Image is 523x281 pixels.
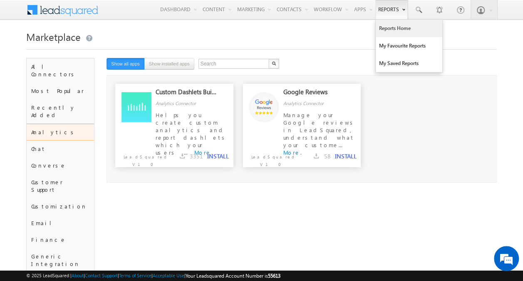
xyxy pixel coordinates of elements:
div: Custom Dashlets Builder [156,88,216,100]
div: Generic Integration [27,248,94,272]
a: Terms of Service [119,273,151,278]
a: My Saved Reports [376,55,442,72]
div: Most Popular [27,83,94,99]
a: Contact Support [85,273,118,278]
p: LeadSquared V1.0 [243,149,290,168]
img: Alternate Logo [249,92,279,122]
img: downloads [180,153,185,158]
button: INSTALL [335,153,356,160]
div: Finance [27,231,94,248]
span: Your Leadsquared Account Number is [186,273,280,279]
span: Helps you create custom analytics and report dashlets which your users ... [156,111,228,156]
div: Customer Support [27,174,94,198]
textarea: Type your message and hit 'Enter' [11,77,152,213]
div: Analytics [27,124,94,140]
span: 55613 [268,273,280,279]
button: Show installed apps [144,58,194,70]
div: Chat [27,140,94,157]
img: d_60004797649_company_0_60004797649 [14,44,35,55]
div: Email [27,215,94,231]
img: Alternate Logo [121,92,151,122]
em: Start Chat [113,219,151,231]
span: Manage your Google reviews in LeadSquared, understand what your custome... [283,111,355,148]
span: © 2025 LeadSquared | | | | | [26,272,280,280]
span: 58 [324,152,330,160]
a: About [72,273,84,278]
div: Minimize live chat window [136,4,156,24]
a: My Favourite Reports [376,37,442,55]
p: LeadSquared V1.0 [115,149,163,168]
span: Marketplace [26,30,81,43]
button: INSTALL [207,153,229,160]
div: Converse [27,157,94,174]
span: 3351 [190,152,203,160]
img: downloads [314,153,319,158]
div: Google Reviews [283,88,344,100]
div: All Connectors [27,58,94,83]
div: Customization [27,198,94,215]
img: Search [272,61,276,65]
div: Recently Added [27,99,94,123]
button: Show all apps [107,58,144,70]
a: Acceptable Use [153,273,184,278]
a: Reports Home [376,20,442,37]
div: Chat with us now [43,44,140,55]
